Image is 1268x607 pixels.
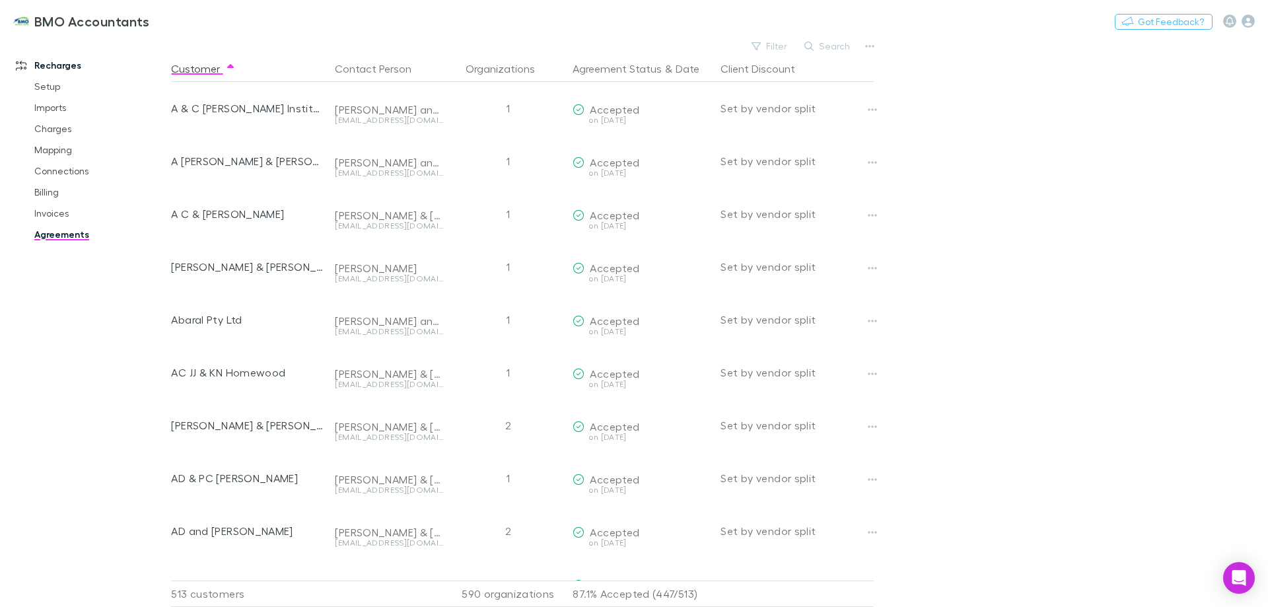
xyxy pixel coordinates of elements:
button: Customer [171,55,236,82]
a: Billing [21,182,178,203]
div: AD & PC [PERSON_NAME] [171,452,324,505]
div: [EMAIL_ADDRESS][DOMAIN_NAME] [335,539,443,547]
div: Set by vendor split [721,505,874,557]
div: [EMAIL_ADDRESS][DOMAIN_NAME] [335,169,443,177]
h3: BMO Accountants [34,13,150,29]
span: Accepted [590,209,639,221]
div: on [DATE] [573,222,710,230]
a: Invoices [21,203,178,224]
div: on [DATE] [573,486,710,494]
div: [PERSON_NAME] and [PERSON_NAME] [335,314,443,328]
div: Set by vendor split [721,293,874,346]
div: [PERSON_NAME] & [PERSON_NAME] [335,420,443,433]
div: [PERSON_NAME] & [PERSON_NAME] [335,526,443,539]
div: 1 [448,188,567,240]
div: 1 [448,346,567,399]
div: AC JJ & KN Homewood [171,346,324,399]
div: [EMAIL_ADDRESS][DOMAIN_NAME] [335,486,443,494]
div: Set by vendor split [721,135,874,188]
div: on [DATE] [573,433,710,441]
button: Date [676,55,699,82]
div: Abaral Pty Ltd [171,293,324,346]
a: BMO Accountants [5,5,158,37]
span: Accepted [590,314,639,327]
a: Setup [21,76,178,97]
div: A & C [PERSON_NAME] Institute of Biochemic Medicine [171,82,324,135]
div: on [DATE] [573,328,710,336]
div: 1 [448,82,567,135]
div: on [DATE] [573,380,710,388]
div: A [PERSON_NAME] & [PERSON_NAME] [171,135,324,188]
div: 513 customers [171,581,330,607]
button: Search [798,38,858,54]
div: on [DATE] [573,275,710,283]
div: [PERSON_NAME] & [PERSON_NAME] [335,209,443,222]
div: [EMAIL_ADDRESS][DOMAIN_NAME] [335,222,443,230]
span: Accepted [590,526,639,538]
p: 87.1% Accepted (447/513) [573,581,710,606]
div: 1 [448,135,567,188]
button: Client Discount [721,55,811,82]
a: Recharges [3,55,178,76]
div: 1 [448,240,567,293]
a: Imports [21,97,178,118]
button: Agreement Status [573,55,662,82]
div: A C & [PERSON_NAME] [171,188,324,240]
span: Accepted [590,579,639,591]
div: [PERSON_NAME] and [PERSON_NAME] [335,103,443,116]
div: [PERSON_NAME] and [PERSON_NAME] [335,156,443,169]
div: 1 [448,293,567,346]
div: on [DATE] [573,116,710,124]
div: [EMAIL_ADDRESS][DOMAIN_NAME] [335,380,443,388]
div: [PERSON_NAME] [335,262,443,275]
div: on [DATE] [573,539,710,547]
div: [PERSON_NAME] and [PERSON_NAME] [335,579,443,592]
span: Accepted [590,103,639,116]
div: Set by vendor split [721,452,874,505]
div: [PERSON_NAME] & [PERSON_NAME] [335,473,443,486]
div: [PERSON_NAME] & [PERSON_NAME] Family Trust [171,399,324,452]
div: Set by vendor split [721,346,874,399]
div: 1 [448,452,567,505]
img: BMO Accountants's Logo [13,13,29,29]
div: & [573,55,710,82]
span: Accepted [590,367,639,380]
span: Accepted [590,156,639,168]
div: Set by vendor split [721,399,874,452]
div: 590 organizations [448,581,567,607]
div: [EMAIL_ADDRESS][DOMAIN_NAME] [335,116,443,124]
div: Set by vendor split [721,240,874,293]
a: Charges [21,118,178,139]
div: Open Intercom Messenger [1223,562,1255,594]
div: AD and [PERSON_NAME] [171,505,324,557]
button: Contact Person [335,55,427,82]
div: Set by vendor split [721,188,874,240]
div: [EMAIL_ADDRESS][DOMAIN_NAME] [335,275,443,283]
span: Accepted [590,262,639,274]
div: [PERSON_NAME] & [PERSON_NAME] [171,240,324,293]
div: [PERSON_NAME] & [PERSON_NAME] [335,367,443,380]
a: Mapping [21,139,178,161]
span: Accepted [590,473,639,485]
div: [EMAIL_ADDRESS][DOMAIN_NAME] [335,433,443,441]
div: [EMAIL_ADDRESS][DOMAIN_NAME] [335,328,443,336]
div: 2 [448,505,567,557]
button: Filter [745,38,795,54]
div: Set by vendor split [721,82,874,135]
div: on [DATE] [573,169,710,177]
a: Agreements [21,224,178,245]
a: Connections [21,161,178,182]
div: 2 [448,399,567,452]
span: Accepted [590,420,639,433]
button: Got Feedback? [1115,14,1213,30]
button: Organizations [466,55,551,82]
